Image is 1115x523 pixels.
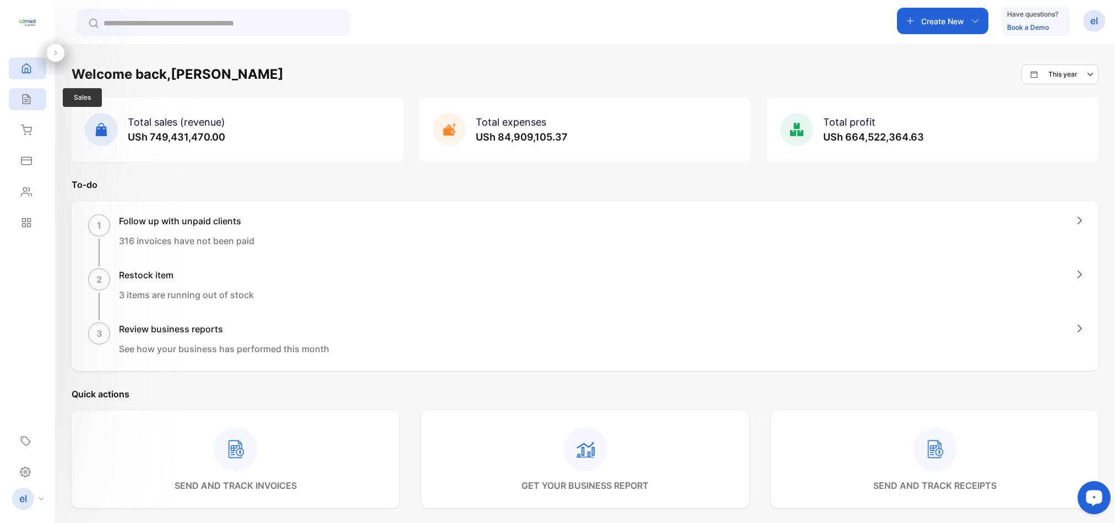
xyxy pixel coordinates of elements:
p: Create New [921,15,964,27]
p: el [1090,14,1098,28]
a: Book a Demo [1007,23,1049,31]
iframe: LiveChat chat widget [1069,477,1115,523]
span: Total expenses [476,116,546,128]
h1: Restock item [119,268,254,282]
span: Sales [63,88,102,107]
img: logo [19,14,36,31]
span: USh 749,431,470.00 [128,131,225,143]
h1: Review business reports [119,322,329,336]
h1: Follow up with unpaid clients [119,214,254,228]
span: USh 84,909,105.37 [476,131,568,143]
p: send and track receipts [873,479,997,492]
p: 2 [96,273,102,286]
p: get your business report [521,479,649,492]
p: Quick actions [72,387,1098,401]
button: Create New [897,8,988,34]
button: el [1083,8,1105,34]
p: Have questions? [1007,9,1058,20]
span: USh 664,522,364.63 [823,131,924,143]
p: See how your business has performed this month [119,342,329,355]
p: el [19,492,27,506]
button: This year [1021,64,1098,84]
h1: Welcome back, [PERSON_NAME] [72,64,284,84]
p: 316 invoices have not been paid [119,234,254,247]
p: send and track invoices [175,479,297,492]
p: 3 [96,327,102,340]
p: 3 items are running out of stock [119,288,254,301]
p: To-do [72,178,1098,191]
span: Total profit [823,116,875,128]
p: This year [1048,69,1078,79]
span: Total sales (revenue) [128,116,225,128]
p: 1 [97,219,101,232]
